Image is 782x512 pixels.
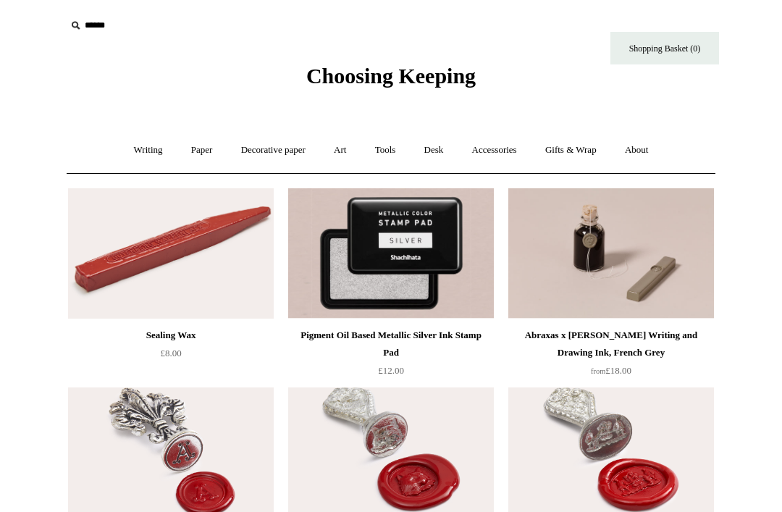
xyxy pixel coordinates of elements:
[532,131,610,169] a: Gifts & Wrap
[68,327,274,386] a: Sealing Wax £8.00
[321,131,359,169] a: Art
[306,75,476,85] a: Choosing Keeping
[68,188,274,319] img: Sealing Wax
[459,131,530,169] a: Accessories
[591,367,605,375] span: from
[288,188,494,319] a: Pigment Oil Based Metallic Silver Ink Stamp Pad Pigment Oil Based Metallic Silver Ink Stamp Pad
[508,188,714,319] a: Abraxas x Steve Harrison Writing and Drawing Ink, French Grey Abraxas x Steve Harrison Writing an...
[508,188,714,319] img: Abraxas x Steve Harrison Writing and Drawing Ink, French Grey
[512,327,710,361] div: Abraxas x [PERSON_NAME] Writing and Drawing Ink, French Grey
[178,131,226,169] a: Paper
[292,327,490,361] div: Pigment Oil Based Metallic Silver Ink Stamp Pad
[68,188,274,319] a: Sealing Wax Sealing Wax
[378,365,404,376] span: £12.00
[288,327,494,386] a: Pigment Oil Based Metallic Silver Ink Stamp Pad £12.00
[160,348,181,358] span: £8.00
[72,327,270,344] div: Sealing Wax
[228,131,319,169] a: Decorative paper
[612,131,662,169] a: About
[306,64,476,88] span: Choosing Keeping
[411,131,457,169] a: Desk
[508,327,714,386] a: Abraxas x [PERSON_NAME] Writing and Drawing Ink, French Grey from£18.00
[362,131,409,169] a: Tools
[591,365,631,376] span: £18.00
[610,32,719,64] a: Shopping Basket (0)
[121,131,176,169] a: Writing
[288,188,494,319] img: Pigment Oil Based Metallic Silver Ink Stamp Pad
